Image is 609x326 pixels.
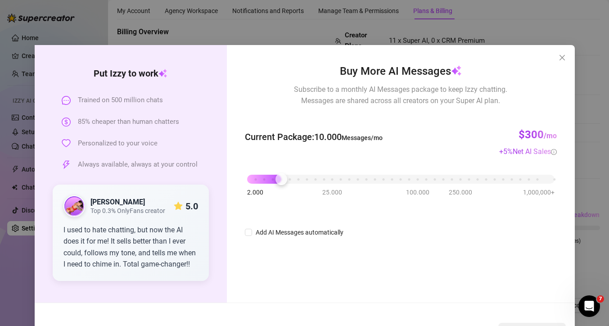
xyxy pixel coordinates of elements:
iframe: Intercom live chat [578,295,600,317]
span: heart [62,139,71,148]
img: public [64,196,84,216]
span: Trained on 500 million chats [78,95,163,106]
span: + 5 % [499,147,557,156]
span: Buy More AI Messages [339,63,461,80]
button: Close [555,50,569,65]
span: 85% cheaper than human chatters [78,117,179,127]
div: I used to hate chatting, but now the AI does it for me! It sells better than I ever could, follow... [63,224,198,270]
span: Current Package : 10.000 [244,130,382,144]
strong: 5.0 [185,201,198,212]
span: dollar [62,118,71,127]
span: Personalized to your voice [78,138,158,149]
span: 1,000,000+ [523,187,555,197]
span: star [173,202,182,211]
span: 100.000 [406,187,429,197]
strong: [PERSON_NAME] [90,198,145,206]
div: Net AI Sales [513,146,557,157]
span: close [559,54,566,61]
span: Close [555,54,569,61]
span: message [62,96,71,105]
span: Subscribe to a monthly AI Messages package to keep Izzy chatting. Messages are shared across all ... [294,84,507,106]
span: 250.000 [449,187,472,197]
div: Add AI Messages automatically [255,227,343,237]
span: /mo [544,131,557,140]
span: 2.000 [247,187,263,197]
strong: Put Izzy to work [94,68,167,79]
span: info-circle [551,149,557,155]
h3: $300 [519,128,557,142]
span: Top 0.3% OnlyFans creator [90,207,165,215]
span: 7 [597,295,604,303]
span: Messages/mo [341,134,382,141]
span: thunderbolt [62,160,71,169]
span: 25.000 [322,187,342,197]
span: Always available, always at your control [78,159,198,170]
